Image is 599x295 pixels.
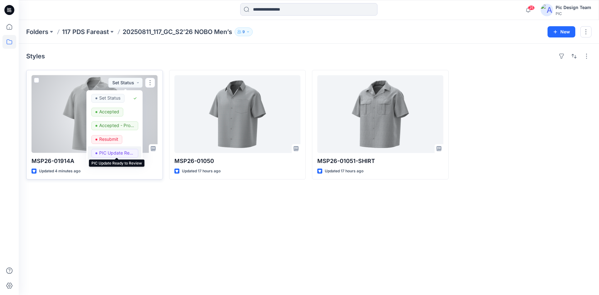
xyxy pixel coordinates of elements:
[174,75,300,153] a: MSP26-01050
[182,168,221,175] p: Updated 17 hours ago
[32,75,158,153] a: MSP26-01914A
[548,26,575,37] button: New
[99,108,119,116] p: Accepted
[174,157,300,165] p: MSP26-01050
[528,5,535,10] span: 25
[123,27,232,36] p: 20250811_117_GC_S2’26 NOBO Men’s
[556,4,591,11] div: Pic Design Team
[26,27,48,36] a: Folders
[62,27,109,36] a: 117 PDS Fareast
[242,28,245,35] p: 9
[32,157,158,165] p: MSP26-01914A
[99,121,134,130] p: Accepted - Proceed to Retailer SZ
[99,94,120,102] p: Set Status
[541,4,553,16] img: avatar
[99,149,134,157] p: PIC Update Ready to Review
[317,157,443,165] p: MSP26-01051-SHIRT
[26,52,45,60] h4: Styles
[325,168,363,175] p: Updated 17 hours ago
[556,11,591,16] div: PIC
[99,163,109,171] p: Hold
[317,75,443,153] a: MSP26-01051-SHIRT
[99,135,118,143] p: Resubmit
[39,168,80,175] p: Updated 4 minutes ago
[235,27,253,36] button: 9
